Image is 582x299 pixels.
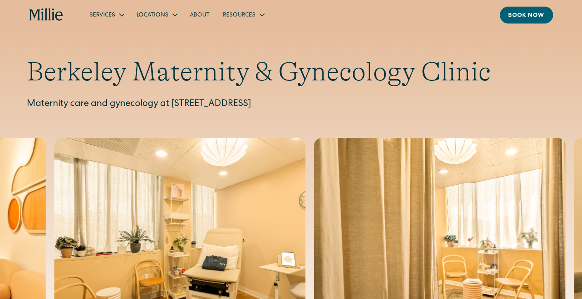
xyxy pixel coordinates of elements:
a: Book now [500,7,553,24]
p: Maternity care and gynecology at [STREET_ADDRESS] [27,98,555,111]
a: home [29,8,64,21]
div: Services [90,11,115,20]
div: Resources [216,8,270,21]
a: About [183,8,216,21]
div: Resources [223,11,256,20]
div: Locations [130,8,183,21]
div: Book now [508,12,545,20]
div: Services [83,8,130,21]
h1: Berkeley Maternity & Gynecology Clinic [27,56,555,88]
div: Locations [137,11,168,20]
